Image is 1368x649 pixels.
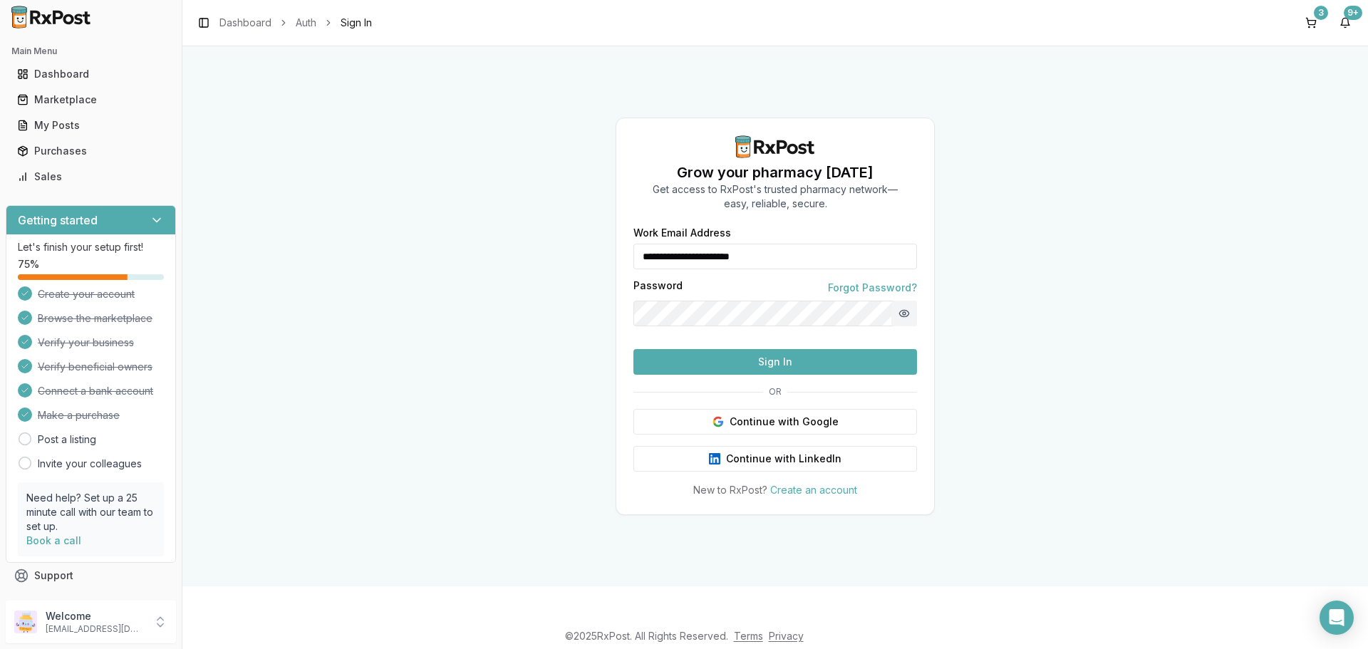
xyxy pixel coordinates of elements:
span: New to RxPost? [693,484,767,496]
button: 9+ [1334,11,1357,34]
img: RxPost Logo [6,6,97,28]
img: Google [712,416,724,427]
span: Sign In [341,16,372,30]
span: Verify your business [38,336,134,350]
div: Marketplace [17,93,165,107]
nav: breadcrumb [219,16,372,30]
button: Feedback [6,588,176,614]
div: 3 [1314,6,1328,20]
div: Open Intercom Messenger [1320,601,1354,635]
div: Sales [17,170,165,184]
h1: Grow your pharmacy [DATE] [653,162,898,182]
span: Verify beneficial owners [38,360,152,374]
a: Book a call [26,534,81,546]
span: OR [763,386,787,398]
div: Purchases [17,144,165,158]
button: Purchases [6,140,176,162]
a: Dashboard [219,16,271,30]
span: Create your account [38,287,135,301]
button: Show password [891,301,917,326]
button: Marketplace [6,88,176,111]
button: Continue with Google [633,409,917,435]
img: RxPost Logo [730,135,821,158]
a: Purchases [11,138,170,164]
p: Get access to RxPost's trusted pharmacy network— easy, reliable, secure. [653,182,898,211]
button: Dashboard [6,63,176,85]
p: Let's finish your setup first! [18,240,164,254]
span: Make a purchase [38,408,120,422]
img: User avatar [14,611,37,633]
span: 75 % [18,257,39,271]
a: Terms [734,630,763,642]
span: Feedback [34,594,83,608]
a: Dashboard [11,61,170,87]
button: 3 [1300,11,1322,34]
h2: Main Menu [11,46,170,57]
span: Connect a bank account [38,384,153,398]
a: Create an account [770,484,857,496]
p: Welcome [46,609,145,623]
a: Auth [296,16,316,30]
label: Work Email Address [633,228,917,238]
button: Continue with LinkedIn [633,446,917,472]
a: Post a listing [38,432,96,447]
span: Browse the marketplace [38,311,152,326]
h3: Getting started [18,212,98,229]
a: Forgot Password? [828,281,917,295]
div: My Posts [17,118,165,133]
a: Marketplace [11,87,170,113]
a: Privacy [769,630,804,642]
label: Password [633,281,683,295]
button: Sales [6,165,176,188]
button: My Posts [6,114,176,137]
div: Dashboard [17,67,165,81]
p: [EMAIL_ADDRESS][DOMAIN_NAME] [46,623,145,635]
button: Support [6,563,176,588]
div: 9+ [1344,6,1362,20]
a: My Posts [11,113,170,138]
a: Sales [11,164,170,189]
button: Sign In [633,349,917,375]
a: Invite your colleagues [38,457,142,471]
p: Need help? Set up a 25 minute call with our team to set up. [26,491,155,534]
img: LinkedIn [709,453,720,464]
